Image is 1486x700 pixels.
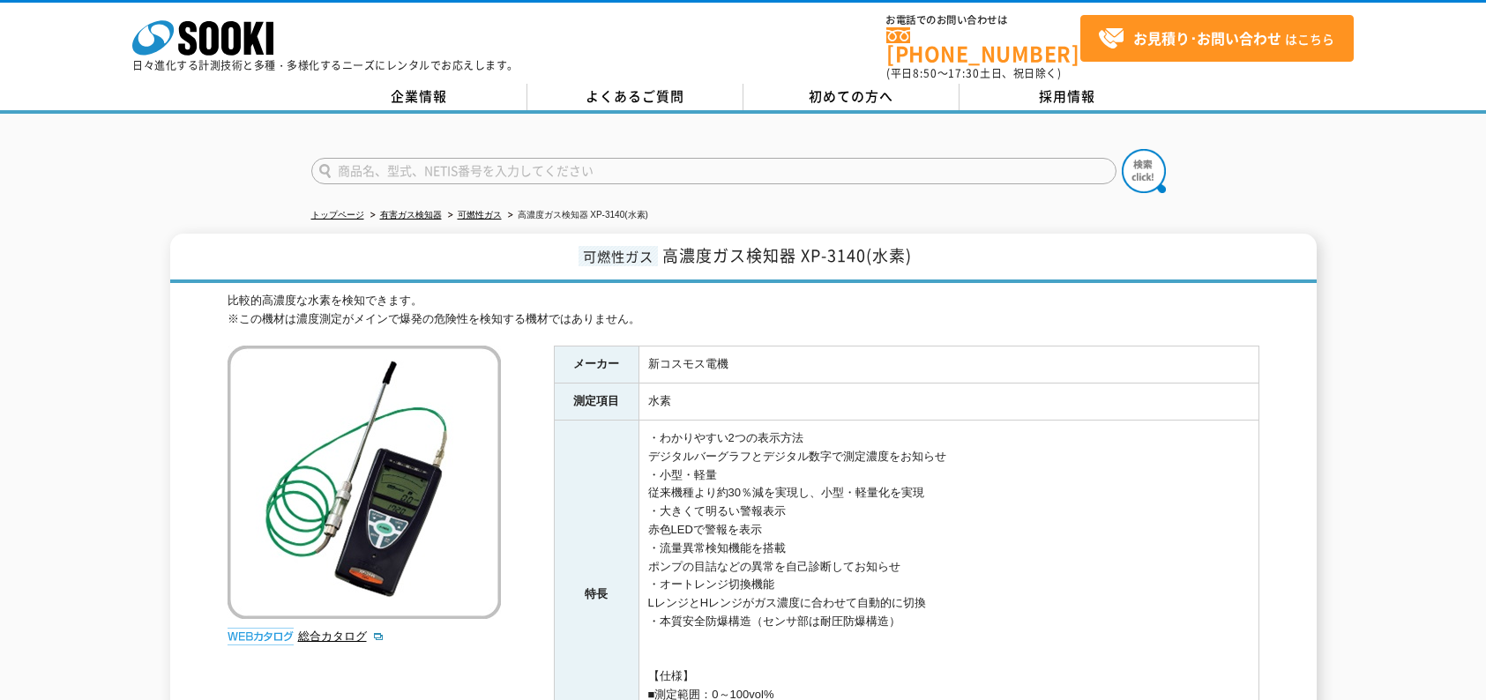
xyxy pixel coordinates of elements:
a: 有害ガス検知器 [380,210,442,220]
th: メーカー [554,346,638,384]
strong: お見積り･お問い合わせ [1133,27,1281,48]
input: 商品名、型式、NETIS番号を入力してください [311,158,1116,184]
td: 水素 [638,384,1258,421]
span: はこちら [1098,26,1334,52]
a: 企業情報 [311,84,527,110]
span: 可燃性ガス [579,246,658,266]
a: よくあるご質問 [527,84,743,110]
p: 日々進化する計測技術と多種・多様化するニーズにレンタルでお応えします。 [132,60,519,71]
a: 初めての方へ [743,84,960,110]
a: 総合カタログ [298,629,385,643]
th: 測定項目 [554,384,638,421]
img: btn_search.png [1122,149,1166,193]
span: 初めての方へ [809,86,893,106]
a: 採用情報 [960,84,1176,110]
img: webカタログ [228,628,294,645]
a: お見積り･お問い合わせはこちら [1080,15,1354,62]
span: (平日 ～ 土日、祝日除く) [886,65,1061,81]
span: お電話でのお問い合わせは [886,15,1080,26]
div: 比較的高濃度な水素を検知できます。 ※この機材は濃度測定がメインで爆発の危険性を検知する機材ではありません。 [228,292,1259,329]
span: 8:50 [913,65,937,81]
span: 高濃度ガス検知器 XP-3140(水素) [662,243,912,267]
a: トップページ [311,210,364,220]
img: 高濃度ガス検知器 XP-3140(水素) [228,346,501,619]
td: 新コスモス電機 [638,346,1258,384]
a: 可燃性ガス [458,210,502,220]
span: 17:30 [948,65,980,81]
a: [PHONE_NUMBER] [886,27,1080,63]
li: 高濃度ガス検知器 XP-3140(水素) [504,206,648,225]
